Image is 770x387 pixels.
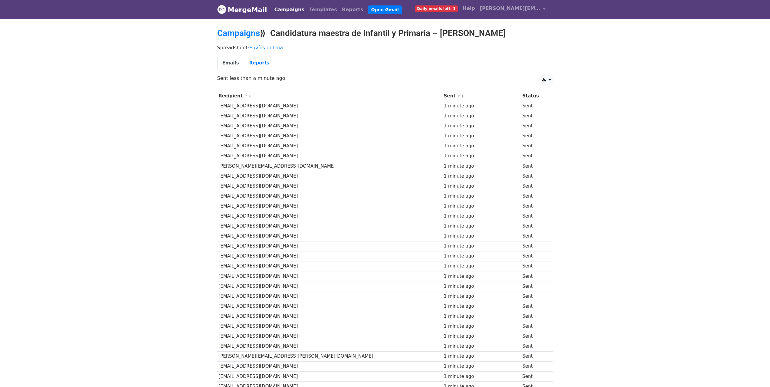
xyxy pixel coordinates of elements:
[217,191,442,201] td: [EMAIL_ADDRESS][DOMAIN_NAME]
[444,103,519,110] div: 1 minute ago
[217,131,442,141] td: [EMAIL_ADDRESS][DOMAIN_NAME]
[444,353,519,360] div: 1 minute ago
[217,161,442,171] td: [PERSON_NAME][EMAIL_ADDRESS][DOMAIN_NAME]
[444,303,519,310] div: 1 minute ago
[217,241,442,251] td: [EMAIL_ADDRESS][DOMAIN_NAME]
[521,91,549,101] th: Status
[244,57,274,69] a: Reports
[521,281,549,291] td: Sent
[521,181,549,191] td: Sent
[217,151,442,161] td: [EMAIL_ADDRESS][DOMAIN_NAME]
[444,183,519,190] div: 1 minute ago
[521,251,549,261] td: Sent
[444,163,519,170] div: 1 minute ago
[444,243,519,250] div: 1 minute ago
[442,91,521,101] th: Sent
[244,94,247,98] a: ↑
[521,351,549,361] td: Sent
[217,371,442,381] td: [EMAIL_ADDRESS][DOMAIN_NAME]
[444,113,519,120] div: 1 minute ago
[415,5,458,12] span: Daily emails left: 1
[460,2,477,15] a: Help
[217,121,442,131] td: [EMAIL_ADDRESS][DOMAIN_NAME]
[217,351,442,361] td: [PERSON_NAME][EMAIL_ADDRESS][PERSON_NAME][DOMAIN_NAME]
[444,173,519,180] div: 1 minute ago
[217,201,442,211] td: [EMAIL_ADDRESS][DOMAIN_NAME]
[444,293,519,300] div: 1 minute ago
[217,231,442,241] td: [EMAIL_ADDRESS][DOMAIN_NAME]
[217,281,442,291] td: [EMAIL_ADDRESS][DOMAIN_NAME]
[521,241,549,251] td: Sent
[521,301,549,311] td: Sent
[521,231,549,241] td: Sent
[521,321,549,331] td: Sent
[480,5,540,12] span: [PERSON_NAME][EMAIL_ADDRESS][PERSON_NAME][DOMAIN_NAME]
[368,5,402,14] a: Open Gmail
[444,123,519,130] div: 1 minute ago
[444,323,519,330] div: 1 minute ago
[461,94,464,98] a: ↓
[521,111,549,121] td: Sent
[521,161,549,171] td: Sent
[521,211,549,221] td: Sent
[217,341,442,351] td: [EMAIL_ADDRESS][DOMAIN_NAME]
[521,331,549,341] td: Sent
[444,283,519,290] div: 1 minute ago
[444,373,519,380] div: 1 minute ago
[444,133,519,139] div: 1 minute ago
[521,131,549,141] td: Sent
[444,153,519,159] div: 1 minute ago
[444,233,519,240] div: 1 minute ago
[444,143,519,149] div: 1 minute ago
[217,251,442,261] td: [EMAIL_ADDRESS][DOMAIN_NAME]
[217,211,442,221] td: [EMAIL_ADDRESS][DOMAIN_NAME]
[217,28,553,38] h2: ⟫ Candidatura maestra de Infantil y Primaria – [PERSON_NAME]
[444,193,519,200] div: 1 minute ago
[521,221,549,231] td: Sent
[444,203,519,210] div: 1 minute ago
[521,101,549,111] td: Sent
[444,333,519,340] div: 1 minute ago
[217,221,442,231] td: [EMAIL_ADDRESS][DOMAIN_NAME]
[217,261,442,271] td: [EMAIL_ADDRESS][DOMAIN_NAME]
[521,291,549,301] td: Sent
[521,311,549,321] td: Sent
[444,313,519,320] div: 1 minute ago
[521,341,549,351] td: Sent
[217,3,267,16] a: MergeMail
[272,4,307,16] a: Campaigns
[217,181,442,191] td: [EMAIL_ADDRESS][DOMAIN_NAME]
[217,301,442,311] td: [EMAIL_ADDRESS][DOMAIN_NAME]
[444,343,519,350] div: 1 minute ago
[477,2,548,17] a: [PERSON_NAME][EMAIL_ADDRESS][PERSON_NAME][DOMAIN_NAME]
[339,4,366,16] a: Reports
[521,261,549,271] td: Sent
[444,223,519,230] div: 1 minute ago
[217,101,442,111] td: [EMAIL_ADDRESS][DOMAIN_NAME]
[249,45,283,51] a: Envíos del dia
[217,5,226,14] img: MergeMail logo
[521,121,549,131] td: Sent
[217,91,442,101] th: Recipient
[444,273,519,280] div: 1 minute ago
[521,171,549,181] td: Sent
[217,361,442,371] td: [EMAIL_ADDRESS][DOMAIN_NAME]
[444,253,519,260] div: 1 minute ago
[413,2,460,15] a: Daily emails left: 1
[217,111,442,121] td: [EMAIL_ADDRESS][DOMAIN_NAME]
[521,201,549,211] td: Sent
[248,94,251,98] a: ↓
[457,94,460,98] a: ↑
[217,171,442,181] td: [EMAIL_ADDRESS][DOMAIN_NAME]
[217,271,442,281] td: [EMAIL_ADDRESS][DOMAIN_NAME]
[217,321,442,331] td: [EMAIL_ADDRESS][DOMAIN_NAME]
[444,213,519,220] div: 1 minute ago
[521,151,549,161] td: Sent
[217,291,442,301] td: [EMAIL_ADDRESS][DOMAIN_NAME]
[217,75,553,81] p: Sent less than a minute ago
[217,141,442,151] td: [EMAIL_ADDRESS][DOMAIN_NAME]
[521,191,549,201] td: Sent
[307,4,339,16] a: Templates
[444,363,519,370] div: 1 minute ago
[521,361,549,371] td: Sent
